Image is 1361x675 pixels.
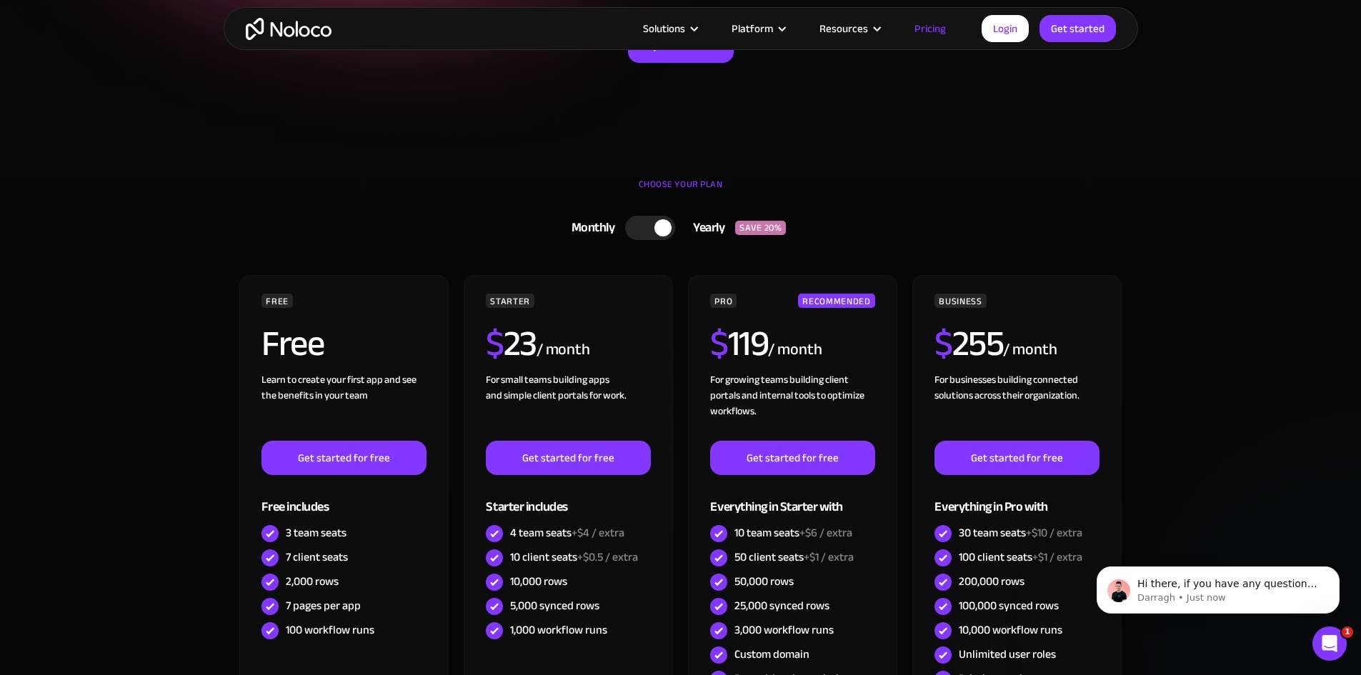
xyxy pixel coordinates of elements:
div: 10 team seats [734,525,852,541]
div: For businesses building connected solutions across their organization. ‍ [934,372,1099,441]
div: 3 team seats [286,525,347,541]
span: +$1 / extra [1032,546,1082,568]
div: PRO [710,294,737,308]
div: Everything in Starter with [710,475,874,521]
div: 7 client seats [286,549,348,565]
div: Everything in Pro with [934,475,1099,521]
span: 1 [1342,626,1353,638]
div: BUSINESS [934,294,986,308]
div: 200,000 rows [959,574,1025,589]
div: / month [768,339,822,361]
div: SAVE 20% [735,221,786,235]
div: 100,000 synced rows [959,598,1059,614]
h2: Free [261,326,324,361]
span: +$10 / extra [1026,522,1082,544]
div: 50,000 rows [734,574,794,589]
div: Custom domain [734,646,809,662]
div: Solutions [643,19,685,38]
div: Yearly [675,217,735,239]
h2: 119 [710,326,768,361]
div: 100 client seats [959,549,1082,565]
div: 10,000 workflow runs [959,622,1062,638]
div: FREE [261,294,293,308]
div: 30 team seats [959,525,1082,541]
span: $ [710,310,728,377]
a: Pricing [897,19,964,38]
a: home [246,18,331,40]
div: For small teams building apps and simple client portals for work. ‍ [486,372,650,441]
div: Monthly [554,217,626,239]
a: Login [982,15,1029,42]
div: 1,000 workflow runs [510,622,607,638]
div: / month [537,339,590,361]
div: Platform [714,19,802,38]
div: Resources [819,19,868,38]
div: STARTER [486,294,534,308]
div: Free includes [261,475,426,521]
div: 7 pages per app [286,598,361,614]
a: Get started for free [261,441,426,475]
span: $ [934,310,952,377]
span: $ [486,310,504,377]
span: +$6 / extra [799,522,852,544]
h2: 255 [934,326,1003,361]
div: 4 team seats [510,525,624,541]
div: 25,000 synced rows [734,598,829,614]
div: For growing teams building client portals and internal tools to optimize workflows. [710,372,874,441]
div: / month [1003,339,1057,361]
div: Starter includes [486,475,650,521]
a: Get started for free [710,441,874,475]
span: +$1 / extra [804,546,854,568]
div: Platform [732,19,773,38]
a: Get started [1040,15,1116,42]
span: +$4 / extra [572,522,624,544]
div: Learn to create your first app and see the benefits in your team ‍ [261,372,426,441]
div: Solutions [625,19,714,38]
div: 2,000 rows [286,574,339,589]
div: 50 client seats [734,549,854,565]
div: RECOMMENDED [798,294,874,308]
div: 10,000 rows [510,574,567,589]
span: +$0.5 / extra [577,546,638,568]
div: CHOOSE YOUR PLAN [238,174,1124,209]
div: 100 workflow runs [286,622,374,638]
iframe: Intercom live chat [1312,626,1347,661]
div: Resources [802,19,897,38]
h2: 23 [486,326,537,361]
a: Get started for free [486,441,650,475]
a: Get started for free [934,441,1099,475]
div: 10 client seats [510,549,638,565]
div: 5,000 synced rows [510,598,599,614]
div: Unlimited user roles [959,646,1056,662]
iframe: Intercom notifications message [1075,536,1361,636]
div: 3,000 workflow runs [734,622,834,638]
